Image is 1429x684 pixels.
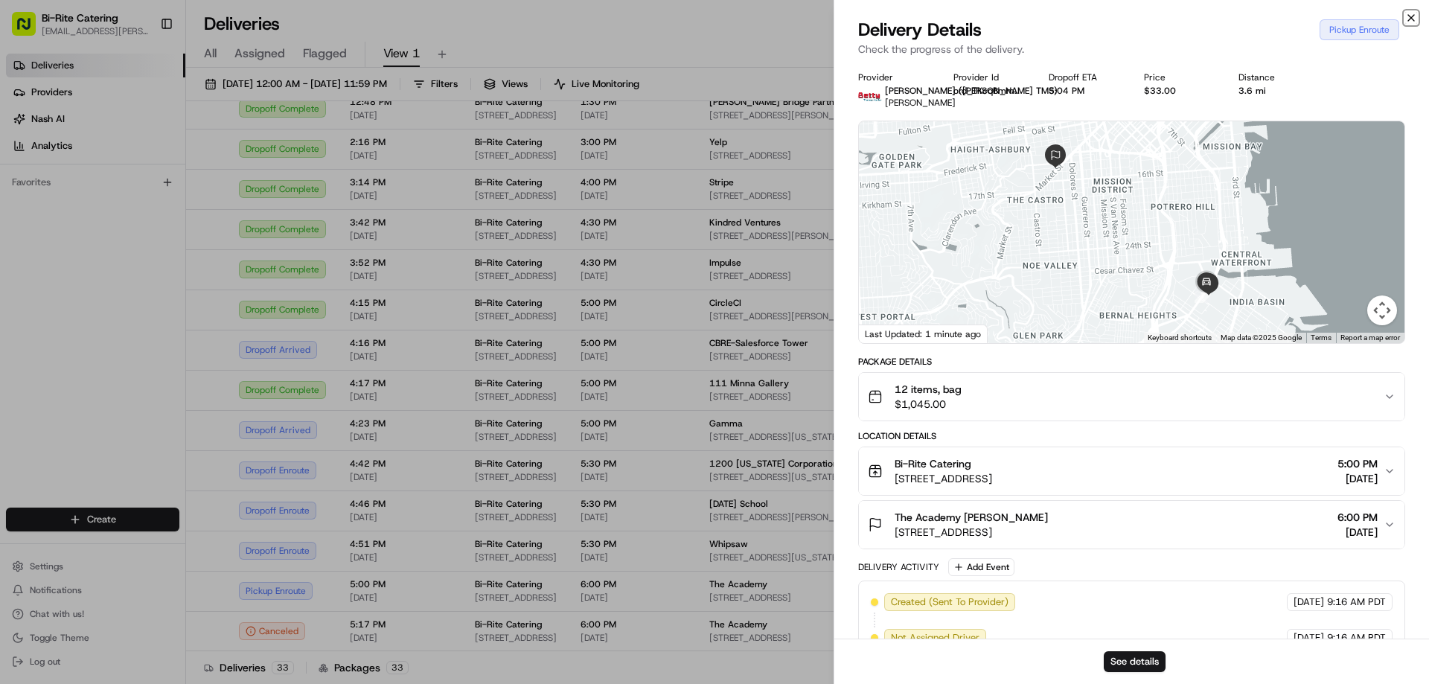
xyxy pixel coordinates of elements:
span: Knowledge Base [30,333,114,348]
p: Welcome 👋 [15,60,271,83]
button: Keyboard shortcuts [1148,333,1212,343]
span: 5:00 PM [1337,456,1378,471]
span: [STREET_ADDRESS] [895,525,1048,540]
div: $33.00 [1144,85,1215,97]
span: 12 items, bag [895,382,962,397]
div: Provider Id [953,71,1025,83]
span: Not Assigned Driver [891,631,979,645]
div: Location Details [858,430,1405,442]
a: Terms (opens in new tab) [1311,333,1332,342]
button: See details [1104,651,1166,672]
div: 💻 [126,334,138,346]
img: 1736555255976-a54dd68f-1ca7-489b-9aae-adbdc363a1c4 [30,231,42,243]
img: betty.jpg [858,85,882,109]
p: Check the progress of the delivery. [858,42,1405,57]
div: Package Details [858,356,1405,368]
button: Add Event [948,558,1014,576]
span: 6:00 PM [1337,510,1378,525]
span: [PERSON_NAME] [46,271,121,283]
button: See all [231,191,271,208]
img: Zach Benton [15,257,39,281]
img: Nash [15,15,45,45]
span: 9:16 AM PDT [1327,631,1386,645]
span: [DATE] [132,271,162,283]
span: • [124,271,129,283]
span: The Academy [PERSON_NAME] [895,510,1048,525]
a: Open this area in Google Maps (opens a new window) [863,324,912,343]
img: Google [863,324,912,343]
button: The Academy [PERSON_NAME][STREET_ADDRESS]6:00 PM[DATE] [859,501,1404,549]
span: Delivery Details [858,18,982,42]
div: Past conversations [15,194,100,205]
span: [DATE] [1337,525,1378,540]
button: Bi-Rite Catering[STREET_ADDRESS]5:00 PM[DATE] [859,447,1404,495]
span: API Documentation [141,333,239,348]
span: [PERSON_NAME] [885,97,956,109]
div: We're available if you need us! [67,157,205,169]
span: $1,045.00 [895,397,962,412]
a: 📗Knowledge Base [9,327,120,354]
div: Dropoff ETA [1049,71,1120,83]
span: Pylon [148,369,180,380]
span: Created (Sent To Provider) [891,595,1008,609]
div: Delivery Activity [858,561,939,573]
span: [STREET_ADDRESS] [895,471,992,486]
span: 9:13 AM [132,231,168,243]
a: Report a map error [1340,333,1400,342]
span: [DATE] [1337,471,1378,486]
span: • [124,231,129,243]
span: 9:16 AM PDT [1327,595,1386,609]
img: 1736555255976-a54dd68f-1ca7-489b-9aae-adbdc363a1c4 [15,142,42,169]
span: Bi-Rite Catering [895,456,971,471]
button: ord_TKcqBmmds7EkRXQRzmgLbh [953,85,1025,97]
input: Clear [39,96,246,112]
a: 💻API Documentation [120,327,245,354]
button: 12 items, bag$1,045.00 [859,373,1404,421]
div: 3.6 mi [1238,85,1310,97]
div: Price [1144,71,1215,83]
span: [PERSON_NAME] [46,231,121,243]
a: Powered byPylon [105,368,180,380]
img: Liam S. [15,217,39,240]
span: [DATE] [1294,631,1324,645]
img: 1738778727109-b901c2ba-d612-49f7-a14d-d897ce62d23f [31,142,58,169]
div: Provider [858,71,930,83]
div: Distance [1238,71,1310,83]
div: 📗 [15,334,27,346]
div: Start new chat [67,142,244,157]
div: 5:04 PM [1049,85,1120,97]
span: Map data ©2025 Google [1221,333,1302,342]
span: [PERSON_NAME] ([PERSON_NAME] TMS) [885,85,1058,97]
span: [DATE] [1294,595,1324,609]
button: Start new chat [253,147,271,164]
div: Last Updated: 1 minute ago [859,325,988,343]
button: Map camera controls [1367,295,1397,325]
